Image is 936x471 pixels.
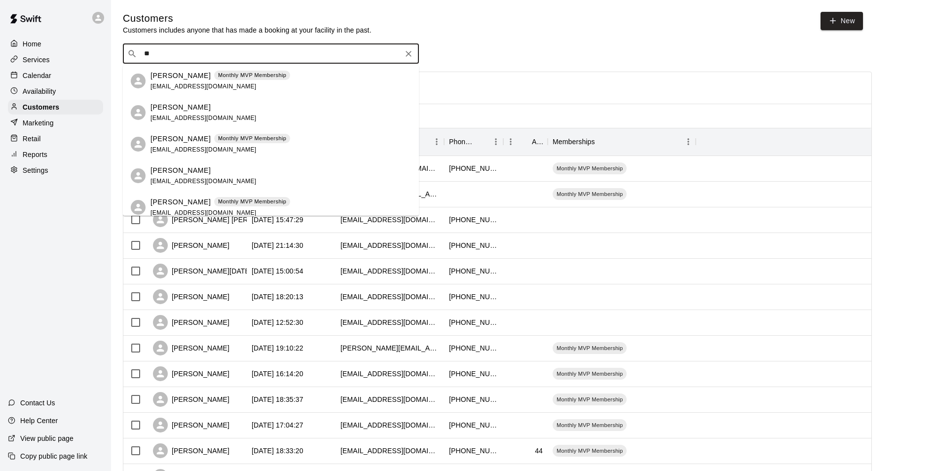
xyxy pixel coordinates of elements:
p: Customers includes anyone that has made a booking at your facility in the past. [123,25,372,35]
div: l.stokes0310@gmail.com [340,240,439,250]
div: +19037330450 [449,215,498,225]
div: Monthly MVP Membership [553,445,627,457]
div: +19038249862 [449,420,498,430]
div: 2025-09-14 18:20:13 [252,292,303,302]
div: [PERSON_NAME] [153,392,229,407]
p: [PERSON_NAME] [150,102,211,113]
div: Memberships [553,128,595,156]
p: Home [23,39,41,49]
div: Monthly MVP Membership [553,342,627,354]
p: Reports [23,150,47,159]
div: [PERSON_NAME] [153,341,229,355]
a: Retail [8,131,103,146]
span: Monthly MVP Membership [553,164,627,172]
div: 2025-09-08 19:10:22 [252,343,303,353]
button: Menu [429,134,444,149]
div: 2025-09-15 15:00:54 [252,266,303,276]
div: 2025-08-23 18:35:37 [252,394,303,404]
p: [PERSON_NAME] [150,71,211,81]
button: Sort [595,135,609,149]
p: Calendar [23,71,51,80]
div: shandiford@gmail.com [340,292,439,302]
h5: Customers [123,12,372,25]
div: [PERSON_NAME] [153,443,229,458]
div: Charlotte Gordon [131,168,146,183]
div: Ryan Strudthoff [131,137,146,152]
a: Calendar [8,68,103,83]
div: 2025-08-16 18:33:20 [252,446,303,456]
div: Age [503,128,548,156]
button: Sort [475,135,488,149]
div: cfriday1224@yahoo.com [340,266,439,276]
div: 2025-08-17 17:04:27 [252,420,303,430]
span: [EMAIL_ADDRESS][DOMAIN_NAME] [150,209,257,216]
a: Customers [8,100,103,115]
p: Services [23,55,50,65]
span: [EMAIL_ADDRESS][DOMAIN_NAME] [150,178,257,185]
a: Availability [8,84,103,99]
div: +18705849519 [449,266,498,276]
div: +19038246484 [449,369,498,379]
p: Customers [23,102,59,112]
div: Monthly MVP Membership [553,162,627,174]
a: New [821,12,863,30]
div: Search customers by name or email [123,44,419,64]
div: Memberships [548,128,696,156]
div: Rj Carver [131,74,146,88]
div: jacksmom35@hotmail.com [340,446,439,456]
p: Help Center [20,416,58,426]
a: Settings [8,163,103,178]
p: [PERSON_NAME] [150,134,211,144]
div: Monthly MVP Membership [553,188,627,200]
div: torien031@yahoo.com [340,369,439,379]
p: Availability [23,86,56,96]
p: Copy public page link [20,451,87,461]
div: +19032803462 [449,163,498,173]
p: Contact Us [20,398,55,408]
span: Monthly MVP Membership [553,344,627,352]
a: Home [8,37,103,51]
div: [PERSON_NAME] [153,289,229,304]
div: [PERSON_NAME] [153,315,229,330]
span: Monthly MVP Membership [553,190,627,198]
span: [EMAIL_ADDRESS][DOMAIN_NAME] [150,115,257,121]
div: arnurse31@yahoo.com [340,420,439,430]
p: [PERSON_NAME] [150,197,211,207]
div: +14698703235 [449,240,498,250]
div: 44 [535,446,543,456]
button: Menu [681,134,696,149]
div: Phone Number [444,128,503,156]
div: bdodson11@gmail.com [340,215,439,225]
a: Reports [8,147,103,162]
a: Marketing [8,116,103,130]
div: [PERSON_NAME][DATE] [153,264,252,278]
div: ashley.ewing@dmesc.org [340,343,439,353]
div: [PERSON_NAME] [PERSON_NAME] [153,212,289,227]
span: Monthly MVP Membership [553,447,627,455]
div: 2025-09-10 12:52:30 [252,317,303,327]
div: Email [336,128,444,156]
a: Services [8,52,103,67]
div: 2025-09-26 15:47:29 [252,215,303,225]
button: Menu [488,134,503,149]
div: 2025-08-30 16:14:20 [252,369,303,379]
span: [EMAIL_ADDRESS][DOMAIN_NAME] [150,83,257,90]
p: Monthly MVP Membership [218,197,286,206]
div: +19033068360 [449,317,498,327]
div: Age [532,128,543,156]
div: +19036913048 [449,394,498,404]
button: Sort [518,135,532,149]
p: Retail [23,134,41,144]
div: abrie jewell [131,105,146,120]
div: Phone Number [449,128,475,156]
div: [PERSON_NAME] [153,418,229,432]
div: 2025-09-23 21:14:30 [252,240,303,250]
